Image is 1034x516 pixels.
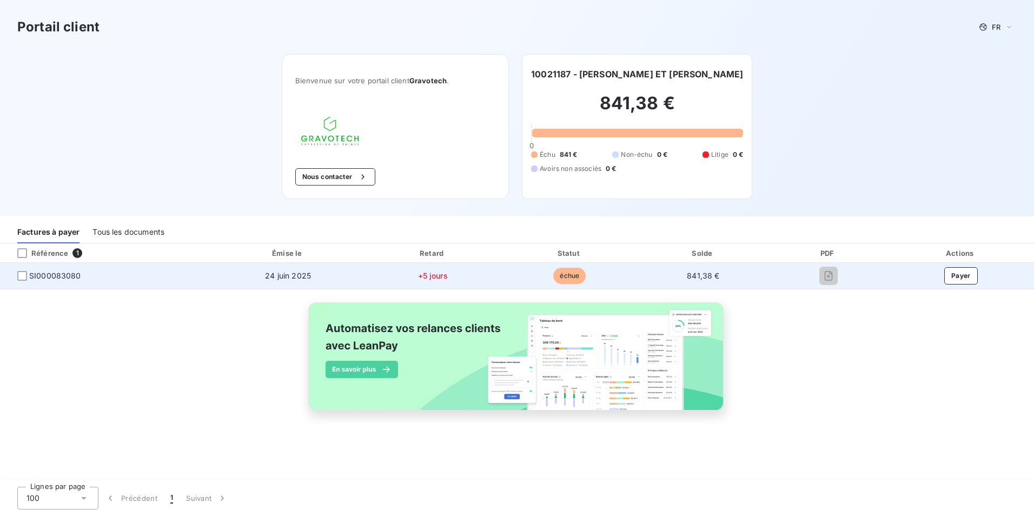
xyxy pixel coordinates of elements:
div: Tous les documents [92,221,164,243]
span: 0 € [657,150,667,160]
button: Suivant [180,487,234,510]
button: Payer [944,267,978,285]
span: SI000083080 [29,270,81,281]
button: 1 [164,487,180,510]
span: 0 € [733,150,743,160]
span: 100 [26,493,39,504]
span: 0 € [606,164,616,174]
span: Avoirs non associés [540,164,601,174]
span: 24 juin 2025 [265,271,311,280]
h3: Portail client [17,17,100,37]
span: 1 [72,248,82,258]
span: 0 [529,141,534,150]
span: 1 [170,493,173,504]
div: Référence [9,248,68,258]
h2: 841,38 € [531,92,743,125]
span: Bienvenue sur votre portail client . [295,76,495,85]
button: Précédent [98,487,164,510]
div: Factures à payer [17,221,79,243]
h6: 10021187 - [PERSON_NAME] ET [PERSON_NAME] [531,68,743,81]
span: FR [992,23,1000,31]
img: banner [299,296,735,429]
span: +5 jours [418,271,448,280]
span: échue [553,268,586,284]
div: Retard [366,248,500,259]
span: 841,38 € [687,271,719,280]
span: Échu [540,150,555,160]
button: Nous contacter [295,168,375,186]
div: Solde [639,248,767,259]
span: Non-échu [621,150,652,160]
div: Émise le [215,248,361,259]
span: 841 € [560,150,578,160]
div: PDF [771,248,885,259]
span: Gravotech [409,76,447,85]
div: Statut [504,248,635,259]
img: Company logo [295,111,364,151]
div: Actions [890,248,1032,259]
span: Litige [711,150,728,160]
